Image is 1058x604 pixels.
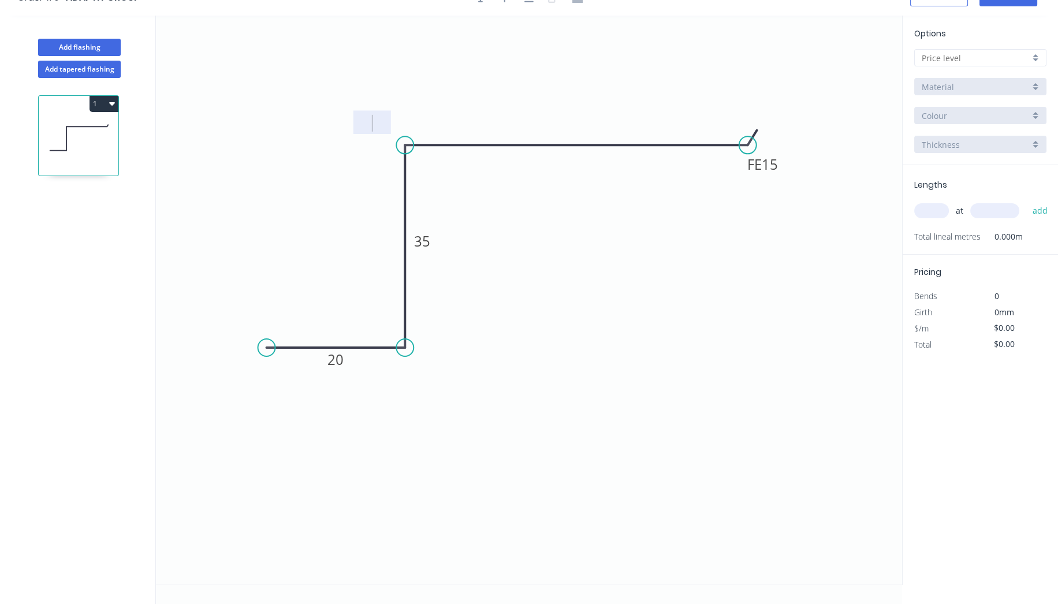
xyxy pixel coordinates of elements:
span: Pricing [914,266,941,278]
span: Material [922,81,954,93]
span: 0 [994,290,999,301]
span: Lengths [914,179,947,191]
button: 1 [90,96,118,112]
span: Thickness [922,139,960,151]
tspan: 20 [327,350,344,369]
span: 0.000m [981,229,1023,245]
span: Total lineal metres [914,229,981,245]
span: Colour [922,110,947,122]
button: Add flashing [38,39,121,56]
input: Price level [922,52,1030,64]
span: $/m [914,323,929,334]
span: Total [914,339,932,350]
tspan: 35 [414,232,430,251]
button: add [1026,201,1053,221]
span: at [956,203,963,219]
tspan: 15 [762,155,778,174]
button: Add tapered flashing [38,61,121,78]
span: Options [914,28,946,39]
span: Bends [914,290,937,301]
span: 0mm [994,307,1014,318]
tspan: FE [747,155,762,174]
span: Girth [914,307,932,318]
svg: 0 [156,16,902,584]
